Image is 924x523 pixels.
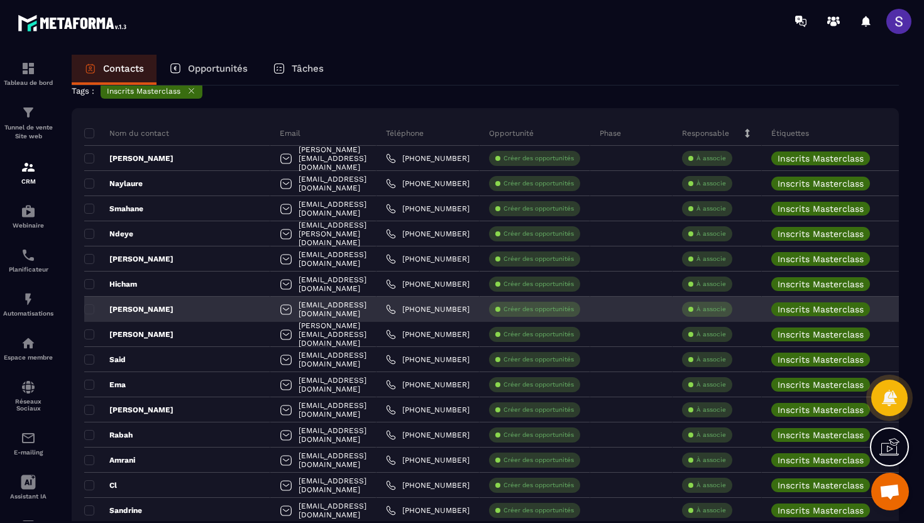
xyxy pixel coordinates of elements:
[778,255,864,263] p: Inscrits Masterclass
[696,431,726,439] p: À associe
[3,178,53,185] p: CRM
[386,505,470,515] a: [PHONE_NUMBER]
[503,229,574,238] p: Créer des opportunités
[3,52,53,96] a: formationformationTableau de bord
[84,153,173,163] p: [PERSON_NAME]
[3,96,53,150] a: formationformationTunnel de vente Site web
[84,380,126,390] p: Ema
[489,128,534,138] p: Opportunité
[696,179,726,188] p: À associe
[778,305,864,314] p: Inscrits Masterclass
[503,280,574,289] p: Créer des opportunités
[871,473,909,510] div: Ouvrir le chat
[778,380,864,389] p: Inscrits Masterclass
[18,11,131,35] img: logo
[386,405,470,415] a: [PHONE_NUMBER]
[778,355,864,364] p: Inscrits Masterclass
[107,87,180,96] p: Inscrits Masterclass
[386,128,424,138] p: Téléphone
[84,204,143,214] p: Smahane
[3,238,53,282] a: schedulerschedulerPlanificateur
[72,55,157,85] a: Contacts
[696,456,726,465] p: À associe
[696,229,726,238] p: À associe
[21,105,36,120] img: formation
[21,204,36,219] img: automations
[3,222,53,229] p: Webinaire
[778,330,864,339] p: Inscrits Masterclass
[84,229,133,239] p: Ndeye
[696,506,726,515] p: À associe
[386,279,470,289] a: [PHONE_NUMBER]
[3,150,53,194] a: formationformationCRM
[696,204,726,213] p: À associe
[21,160,36,175] img: formation
[696,405,726,414] p: À associe
[503,154,574,163] p: Créer des opportunités
[21,248,36,263] img: scheduler
[21,380,36,395] img: social-network
[503,330,574,339] p: Créer des opportunités
[84,505,142,515] p: Sandrine
[84,304,173,314] p: [PERSON_NAME]
[503,355,574,364] p: Créer des opportunités
[696,380,726,389] p: À associe
[386,455,470,465] a: [PHONE_NUMBER]
[696,481,726,490] p: À associe
[103,63,144,74] p: Contacts
[386,355,470,365] a: [PHONE_NUMBER]
[3,123,53,141] p: Tunnel de vente Site web
[3,370,53,421] a: social-networksocial-networkRéseaux Sociaux
[696,154,726,163] p: À associe
[21,61,36,76] img: formation
[280,128,300,138] p: Email
[3,282,53,326] a: automationsautomationsAutomatisations
[386,153,470,163] a: [PHONE_NUMBER]
[3,398,53,412] p: Réseaux Sociaux
[503,305,574,314] p: Créer des opportunités
[696,355,726,364] p: À associe
[84,254,173,264] p: [PERSON_NAME]
[84,279,137,289] p: Hicham
[778,481,864,490] p: Inscrits Masterclass
[157,55,260,85] a: Opportunités
[386,204,470,214] a: [PHONE_NUMBER]
[696,255,726,263] p: À associe
[84,179,143,189] p: Naylaure
[386,304,470,314] a: [PHONE_NUMBER]
[503,255,574,263] p: Créer des opportunités
[3,266,53,273] p: Planificateur
[21,292,36,307] img: automations
[696,330,726,339] p: À associe
[778,506,864,515] p: Inscrits Masterclass
[778,179,864,188] p: Inscrits Masterclass
[386,480,470,490] a: [PHONE_NUMBER]
[84,480,117,490] p: Cl
[3,326,53,370] a: automationsautomationsEspace membre
[600,128,621,138] p: Phase
[696,280,726,289] p: À associe
[778,229,864,238] p: Inscrits Masterclass
[386,329,470,339] a: [PHONE_NUMBER]
[503,380,574,389] p: Créer des opportunités
[3,354,53,361] p: Espace membre
[3,493,53,500] p: Assistant IA
[260,55,336,85] a: Tâches
[386,430,470,440] a: [PHONE_NUMBER]
[778,204,864,213] p: Inscrits Masterclass
[696,305,726,314] p: À associe
[503,456,574,465] p: Créer des opportunités
[778,405,864,414] p: Inscrits Masterclass
[72,86,94,96] p: Tags :
[503,506,574,515] p: Créer des opportunités
[84,355,126,365] p: Said
[682,128,729,138] p: Responsable
[778,280,864,289] p: Inscrits Masterclass
[3,194,53,238] a: automationsautomationsWebinaire
[3,79,53,86] p: Tableau de bord
[503,204,574,213] p: Créer des opportunités
[386,179,470,189] a: [PHONE_NUMBER]
[84,455,135,465] p: Amrani
[3,421,53,465] a: emailemailE-mailing
[3,310,53,317] p: Automatisations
